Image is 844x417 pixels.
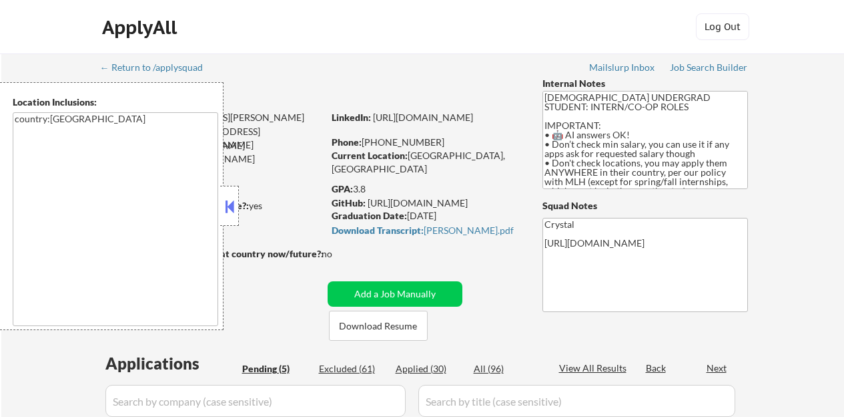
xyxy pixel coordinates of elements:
div: [PHONE_NUMBER] [332,136,520,149]
div: [DATE] [332,209,520,223]
a: Mailslurp Inbox [589,62,656,76]
button: Add a Job Manually [328,281,462,307]
div: [PERSON_NAME].pdf [332,226,517,235]
input: Search by title (case sensitive) [418,385,735,417]
button: Log Out [696,13,749,40]
div: Mailslurp Inbox [589,63,656,72]
strong: LinkedIn: [332,112,371,123]
div: no [322,247,360,261]
div: Applications [105,356,238,372]
button: Download Resume [329,311,428,341]
strong: GPA: [332,183,353,194]
div: Back [646,362,667,375]
div: Internal Notes [542,77,748,90]
strong: Phone: [332,136,362,148]
a: Job Search Builder [670,62,748,76]
strong: Current Location: [332,150,408,161]
strong: Graduation Date: [332,210,407,221]
div: Applied (30) [396,362,462,376]
div: Excluded (61) [319,362,386,376]
strong: Download Transcript: [332,225,424,236]
a: ← Return to /applysquad [100,62,216,76]
div: Pending (5) [242,362,309,376]
div: Location Inclusions: [13,96,218,109]
div: Squad Notes [542,199,748,213]
a: Download Transcript:[PERSON_NAME].pdf [332,225,517,245]
div: All (96) [474,362,540,376]
div: [GEOGRAPHIC_DATA], [GEOGRAPHIC_DATA] [332,149,520,175]
a: [URL][DOMAIN_NAME] [368,197,468,208]
div: ← Return to /applysquad [100,63,216,72]
div: 3.8 [332,182,522,196]
input: Search by company (case sensitive) [105,385,406,417]
div: ApplyAll [102,16,181,39]
a: [URL][DOMAIN_NAME] [373,112,473,123]
div: Next [707,362,728,375]
div: Job Search Builder [670,63,748,72]
div: View All Results [559,362,630,375]
strong: GitHub: [332,197,366,208]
